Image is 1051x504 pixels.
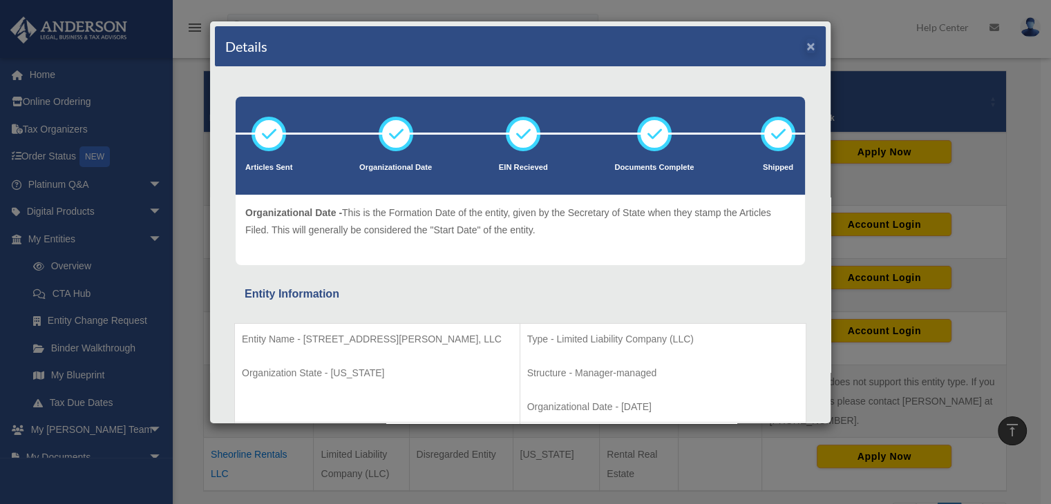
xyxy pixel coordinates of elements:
div: Entity Information [245,284,796,304]
h4: Details [225,37,267,56]
button: × [806,39,815,53]
p: Entity Name - [STREET_ADDRESS][PERSON_NAME], LLC [242,331,513,348]
p: Organizational Date - [DATE] [527,398,799,416]
p: Structure - Manager-managed [527,365,799,382]
p: This is the Formation Date of the entity, given by the Secretary of State when they stamp the Art... [245,204,795,238]
span: Organizational Date - [245,207,342,218]
p: Type - Limited Liability Company (LLC) [527,331,799,348]
p: Documents Complete [614,161,694,175]
p: Organization State - [US_STATE] [242,365,513,382]
p: Organizational Date [359,161,432,175]
p: Shipped [761,161,795,175]
p: Articles Sent [245,161,292,175]
p: EIN Recieved [499,161,548,175]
